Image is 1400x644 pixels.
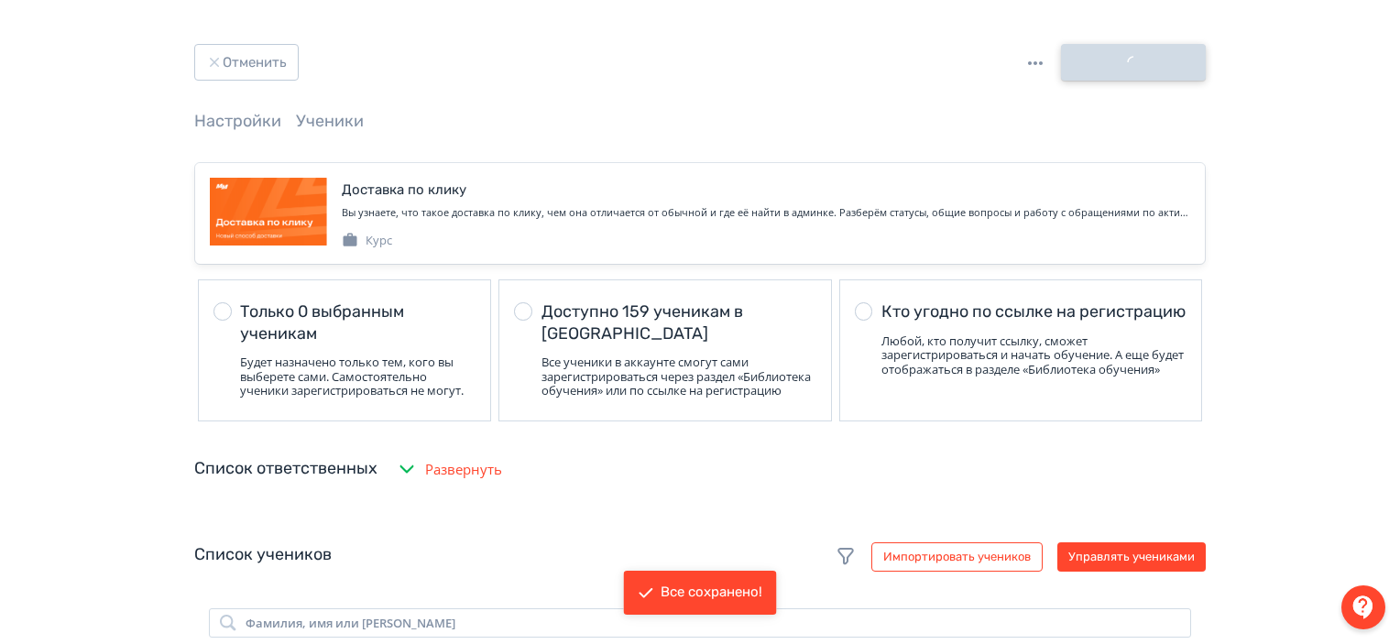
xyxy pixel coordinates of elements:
[881,301,1187,322] div: Кто угодно по ссылке на регистрацию
[342,232,392,250] div: Курс
[881,334,1187,377] div: Любой, кто получит ссылку, сможет зарегистрироваться и начать обучение. А еще будет отображаться ...
[392,451,506,487] button: Развернуть
[342,180,466,201] div: Доставка по клику
[425,459,502,480] span: Развернуть
[541,301,816,344] div: Доступно 159 ученикам в [GEOGRAPHIC_DATA]
[194,456,377,481] div: Список ответственных
[194,542,1206,572] div: Список учеников
[342,205,1190,221] div: Вы узнаете, что такое доставка по клику, чем она отличается от обычной и где её найти в админке. ...
[1057,542,1206,572] button: Управлять учениками
[296,111,364,131] a: Ученики
[871,542,1043,572] button: Импортировать учеников
[240,355,476,398] div: Будет назначено только тем, кого вы выберете сами. Самостоятельно ученики зарегистрироваться не м...
[661,584,762,602] div: Все сохранено!
[541,355,816,398] div: Все ученики в аккаунте смогут сами зарегистрироваться через раздел «Библиотека обучения» или по с...
[194,111,281,131] a: Настройки
[240,301,476,344] div: Только 0 выбранным ученикам
[194,44,299,81] button: Отменить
